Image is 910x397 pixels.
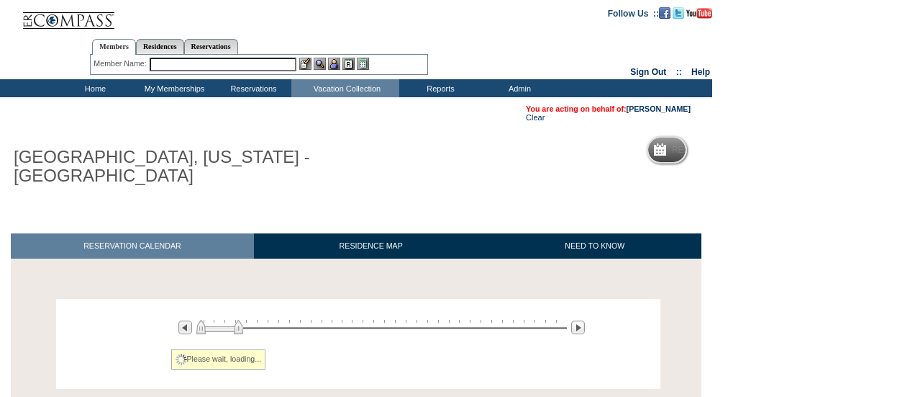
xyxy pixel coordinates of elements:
td: Reservations [212,79,291,97]
a: [PERSON_NAME] [627,104,691,113]
img: b_calculator.gif [357,58,369,70]
span: :: [676,67,682,77]
img: b_edit.gif [299,58,311,70]
img: spinner2.gif [176,354,187,365]
div: Please wait, loading... [171,349,266,370]
a: Help [691,67,710,77]
a: Follow us on Twitter [673,8,684,17]
img: Impersonate [328,58,340,70]
a: RESIDENCE MAP [254,233,488,259]
img: Subscribe to our YouTube Channel [686,8,712,19]
img: Next [571,321,585,334]
td: Home [54,79,133,97]
div: Member Name: [94,58,149,70]
td: Reports [399,79,478,97]
img: Follow us on Twitter [673,7,684,19]
a: Become our fan on Facebook [659,8,670,17]
span: You are acting on behalf of: [526,104,691,113]
a: Members [92,39,136,55]
td: Admin [478,79,558,97]
a: Residences [136,39,184,54]
img: Previous [178,321,192,334]
a: Clear [526,113,545,122]
img: Become our fan on Facebook [659,7,670,19]
a: NEED TO KNOW [488,233,701,259]
a: Reservations [184,39,238,54]
h5: Reservation Calendar [672,146,782,155]
h1: [GEOGRAPHIC_DATA], [US_STATE] - [GEOGRAPHIC_DATA] [11,145,333,189]
a: Subscribe to our YouTube Channel [686,8,712,17]
img: View [314,58,326,70]
td: Follow Us :: [608,7,659,19]
img: Reservations [342,58,355,70]
td: My Memberships [133,79,212,97]
a: RESERVATION CALENDAR [11,233,254,259]
td: Vacation Collection [291,79,399,97]
a: Sign Out [630,67,666,77]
